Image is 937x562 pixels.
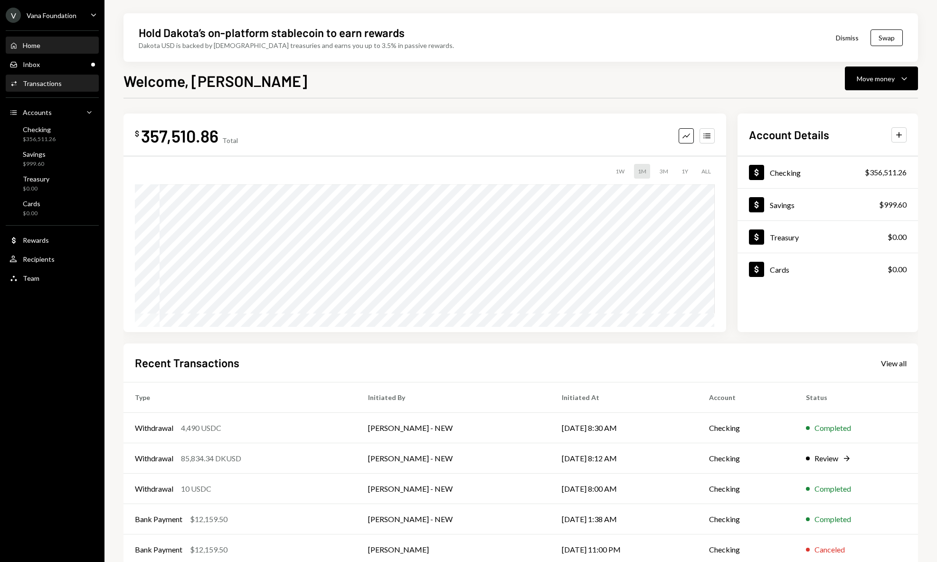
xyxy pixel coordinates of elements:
[135,355,239,371] h2: Recent Transactions
[123,71,307,90] h1: Welcome, [PERSON_NAME]
[814,514,851,525] div: Completed
[656,164,672,179] div: 3M
[749,127,829,143] h2: Account Details
[135,483,173,495] div: Withdrawal
[190,544,227,555] div: $12,159.50
[23,125,56,133] div: Checking
[881,358,907,368] a: View all
[879,199,907,210] div: $999.60
[6,123,99,145] a: Checking$356,511.26
[678,164,692,179] div: 1Y
[814,422,851,434] div: Completed
[814,544,845,555] div: Canceled
[550,504,698,534] td: [DATE] 1:38 AM
[6,56,99,73] a: Inbox
[23,200,40,208] div: Cards
[795,382,918,413] th: Status
[738,189,918,220] a: Savings$999.60
[23,160,46,168] div: $999.60
[23,41,40,49] div: Home
[135,514,182,525] div: Bank Payment
[181,483,211,495] div: 10 USDC
[6,172,99,195] a: Treasury$0.00
[6,147,99,170] a: Savings$999.60
[770,200,795,210] div: Savings
[123,382,357,413] th: Type
[190,514,227,525] div: $12,159.50
[698,164,715,179] div: ALL
[612,164,628,179] div: 1W
[357,413,550,443] td: [PERSON_NAME] - NEW
[23,150,46,158] div: Savings
[871,29,903,46] button: Swap
[6,104,99,121] a: Accounts
[6,8,21,23] div: V
[698,474,795,504] td: Checking
[23,210,40,218] div: $0.00
[23,60,40,68] div: Inbox
[181,453,241,464] div: 85,834.34 DKUSD
[23,108,52,116] div: Accounts
[698,382,795,413] th: Account
[550,474,698,504] td: [DATE] 8:00 AM
[23,135,56,143] div: $356,511.26
[135,544,182,555] div: Bank Payment
[23,175,49,183] div: Treasury
[550,443,698,474] td: [DATE] 8:12 AM
[888,264,907,275] div: $0.00
[857,74,895,84] div: Move money
[814,483,851,495] div: Completed
[27,11,76,19] div: Vana Foundation
[141,125,218,146] div: 357,510.86
[824,27,871,49] button: Dismiss
[738,156,918,188] a: Checking$356,511.26
[738,253,918,285] a: Cards$0.00
[6,269,99,286] a: Team
[6,231,99,248] a: Rewards
[135,129,139,138] div: $
[770,233,799,242] div: Treasury
[698,413,795,443] td: Checking
[357,474,550,504] td: [PERSON_NAME] - NEW
[222,136,238,144] div: Total
[698,443,795,474] td: Checking
[881,359,907,368] div: View all
[6,75,99,92] a: Transactions
[139,25,405,40] div: Hold Dakota’s on-platform stablecoin to earn rewards
[738,221,918,253] a: Treasury$0.00
[23,274,39,282] div: Team
[865,167,907,178] div: $356,511.26
[181,422,221,434] div: 4,490 USDC
[357,382,550,413] th: Initiated By
[845,67,918,90] button: Move money
[139,40,454,50] div: Dakota USD is backed by [DEMOGRAPHIC_DATA] treasuries and earns you up to 3.5% in passive rewards.
[23,79,62,87] div: Transactions
[357,443,550,474] td: [PERSON_NAME] - NEW
[23,236,49,244] div: Rewards
[6,250,99,267] a: Recipients
[6,197,99,219] a: Cards$0.00
[814,453,838,464] div: Review
[135,453,173,464] div: Withdrawal
[23,255,55,263] div: Recipients
[634,164,650,179] div: 1M
[888,231,907,243] div: $0.00
[770,265,789,274] div: Cards
[770,168,801,177] div: Checking
[6,37,99,54] a: Home
[550,413,698,443] td: [DATE] 8:30 AM
[550,382,698,413] th: Initiated At
[23,185,49,193] div: $0.00
[698,504,795,534] td: Checking
[135,422,173,434] div: Withdrawal
[357,504,550,534] td: [PERSON_NAME] - NEW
